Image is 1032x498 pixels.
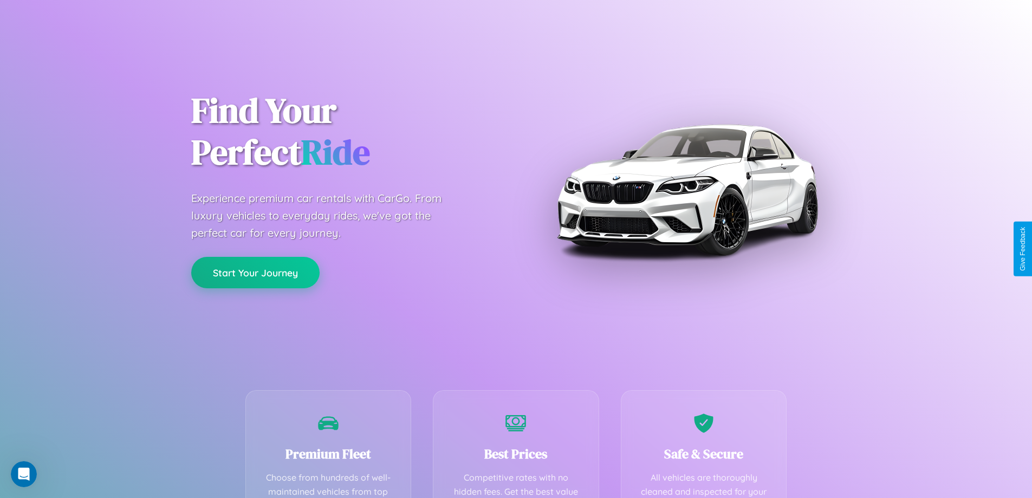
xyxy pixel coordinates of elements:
h3: Safe & Secure [638,445,770,463]
p: Experience premium car rentals with CarGo. From luxury vehicles to everyday rides, we've got the ... [191,190,462,242]
div: Give Feedback [1019,227,1027,271]
iframe: Intercom live chat [11,461,37,487]
h1: Find Your Perfect [191,90,500,173]
h3: Best Prices [450,445,582,463]
img: Premium BMW car rental vehicle [551,54,822,325]
span: Ride [301,128,370,176]
h3: Premium Fleet [262,445,395,463]
button: Start Your Journey [191,257,320,288]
